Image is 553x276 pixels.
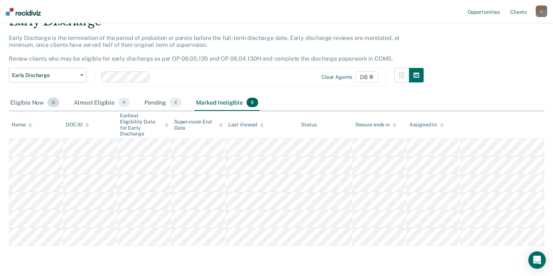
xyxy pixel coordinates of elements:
div: Almost Eligible4 [72,95,131,111]
span: 4 [118,98,130,107]
p: Early Discharge is the termination of the period of probation or parole before the full-term disc... [9,34,400,62]
div: Open Intercom Messenger [528,251,546,269]
div: Snooze ends in [355,122,396,128]
span: D8 [355,71,378,83]
img: Recidiviz [6,8,41,16]
span: 6 [247,98,258,107]
div: Status [301,122,317,128]
div: DOC ID [66,122,89,128]
div: Marked Ineligible6 [195,95,260,111]
div: Eligible Now6 [9,95,61,111]
div: Clear agents [321,74,352,80]
div: Last Viewed [228,122,264,128]
div: Assigned to [409,122,444,128]
div: Early Discharge [9,14,424,34]
span: 6 [48,98,59,107]
span: 4 [170,98,181,107]
div: Name [12,122,32,128]
span: Early Discharge [12,72,77,78]
div: Earliest Eligibility Date for Early Discharge [120,113,168,137]
button: Early Discharge [9,68,87,82]
button: L [536,5,547,17]
div: Pending4 [143,95,183,111]
div: Supervision End Date [174,119,223,131]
